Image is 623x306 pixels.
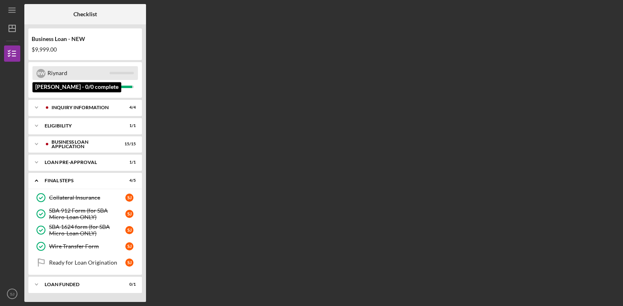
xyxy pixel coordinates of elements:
[52,105,116,110] div: INQUIRY INFORMATION
[10,292,14,296] text: SJ
[37,69,45,78] div: R W
[121,282,136,287] div: 0 / 1
[49,259,125,266] div: Ready for Loan Origination
[73,11,97,17] b: Checklist
[125,210,133,218] div: S J
[47,66,110,80] div: Riynard
[121,178,136,183] div: 4 / 5
[125,259,133,267] div: S J
[125,194,133,202] div: S J
[125,226,133,234] div: S J
[49,194,125,201] div: Collateral Insurance
[32,46,139,53] div: $9,999.00
[32,36,139,42] div: Business Loan - NEW
[121,142,136,147] div: 15 / 15
[121,160,136,165] div: 1 / 1
[121,123,136,128] div: 1 / 1
[49,243,125,250] div: Wire Transfer Form
[45,160,116,165] div: LOAN PRE-APPROVAL
[49,224,125,237] div: SBA 1624 form (for SBA Micro-Loan ONLY)
[32,238,138,254] a: Wire Transfer FormSJ
[37,83,45,92] div: S J
[45,282,116,287] div: LOAN FUNDED
[32,190,138,206] a: Collateral InsuranceSJ
[52,140,116,149] div: BUSINESS LOAN APPLICATION
[32,206,138,222] a: SBA 912 Form (for SBA Micro-Loan ONLY)SJ
[32,254,138,271] a: Ready for Loan OriginationSJ
[125,242,133,250] div: S J
[121,105,136,110] div: 4 / 4
[45,178,116,183] div: FINAL STEPS
[32,222,138,238] a: SBA 1624 form (for SBA Micro-Loan ONLY)SJ
[45,123,116,128] div: ELIGIBILITY
[47,80,110,94] div: You
[4,286,20,302] button: SJ
[49,207,125,220] div: SBA 912 Form (for SBA Micro-Loan ONLY)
